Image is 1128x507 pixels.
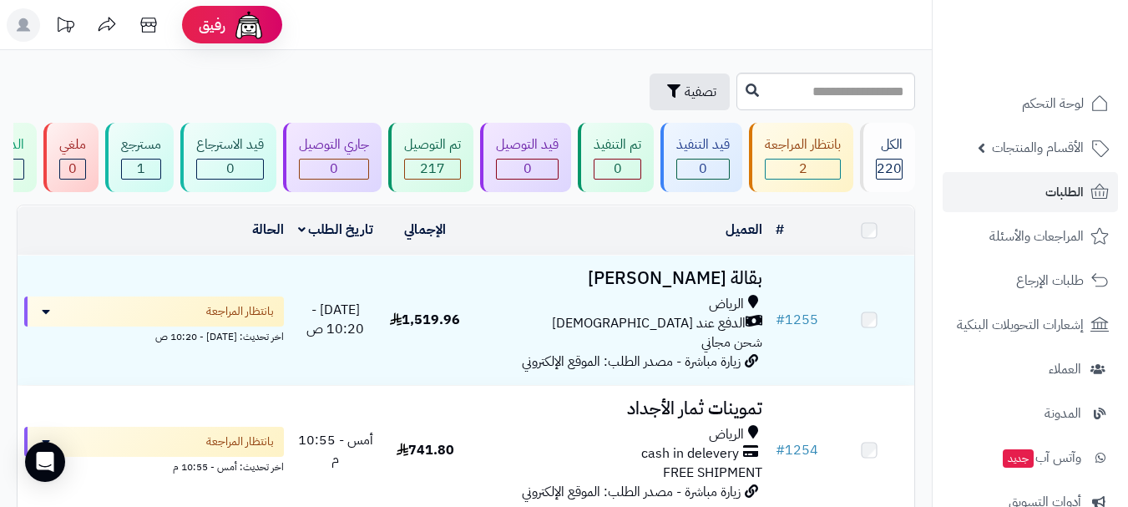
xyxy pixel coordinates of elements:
span: FREE SHIPMENT [663,463,762,483]
span: 2 [799,159,807,179]
span: 0 [330,159,338,179]
div: 0 [497,160,558,179]
span: الطلبات [1045,180,1084,204]
div: 0 [677,160,729,179]
span: المدونة [1045,402,1081,425]
span: بانتظار المراجعة [206,303,274,320]
span: الرياض [709,425,744,444]
span: وآتس آب [1001,446,1081,469]
a: جاري التوصيل 0 [280,123,385,192]
a: الإجمالي [404,220,446,240]
span: المراجعات والأسئلة [989,225,1084,248]
a: تم التوصيل 217 [385,123,477,192]
a: الطلبات [943,172,1118,212]
span: 0 [699,159,707,179]
span: [DATE] - 10:20 ص [306,300,364,339]
span: العملاء [1049,357,1081,381]
a: لوحة التحكم [943,84,1118,124]
span: 1 [137,159,145,179]
div: تم التنفيذ [594,135,641,155]
div: ملغي [59,135,86,155]
span: تصفية [685,82,716,102]
div: Open Intercom Messenger [25,442,65,482]
div: تم التوصيل [404,135,461,155]
div: قيد التوصيل [496,135,559,155]
span: 220 [877,159,902,179]
a: الكل220 [857,123,918,192]
img: ai-face.png [232,8,266,42]
a: #1255 [776,310,818,330]
a: العملاء [943,349,1118,389]
a: # [776,220,784,240]
a: العميل [726,220,762,240]
a: قيد الاسترجاع 0 [177,123,280,192]
div: اخر تحديث: [DATE] - 10:20 ص [24,327,284,344]
a: ملغي 0 [40,123,102,192]
a: قيد التنفيذ 0 [657,123,746,192]
span: # [776,310,785,330]
span: الأقسام والمنتجات [992,136,1084,160]
h3: بقالة [PERSON_NAME] [477,269,762,288]
span: 741.80 [397,440,454,460]
div: الكل [876,135,903,155]
span: 0 [68,159,77,179]
div: 0 [197,160,263,179]
div: اخر تحديث: أمس - 10:55 م [24,457,284,474]
span: 0 [614,159,622,179]
a: تحديثات المنصة [44,8,86,46]
span: طلبات الإرجاع [1016,269,1084,292]
span: رفيق [199,15,225,35]
div: قيد الاسترجاع [196,135,264,155]
div: قيد التنفيذ [676,135,730,155]
span: جديد [1003,449,1034,468]
span: 1,519.96 [390,310,460,330]
div: 0 [300,160,368,179]
span: إشعارات التحويلات البنكية [957,313,1084,337]
a: #1254 [776,440,818,460]
div: جاري التوصيل [299,135,369,155]
img: logo-2.png [1014,42,1112,77]
span: أمس - 10:55 م [298,430,373,469]
span: 0 [226,159,235,179]
span: زيارة مباشرة - مصدر الطلب: الموقع الإلكتروني [522,482,741,502]
span: 0 [524,159,532,179]
a: تاريخ الطلب [298,220,374,240]
button: تصفية [650,74,730,110]
span: لوحة التحكم [1022,92,1084,115]
span: 217 [420,159,445,179]
a: الحالة [252,220,284,240]
a: تم التنفيذ 0 [574,123,657,192]
span: بانتظار المراجعة [206,433,274,450]
a: إشعارات التحويلات البنكية [943,305,1118,345]
h3: تموينات ثمار الأجداد [477,399,762,418]
a: طلبات الإرجاع [943,261,1118,301]
div: 0 [60,160,85,179]
span: # [776,440,785,460]
div: 0 [594,160,640,179]
div: 2 [766,160,840,179]
a: قيد التوصيل 0 [477,123,574,192]
a: المدونة [943,393,1118,433]
span: الرياض [709,295,744,314]
div: 1 [122,160,160,179]
span: الدفع عند [DEMOGRAPHIC_DATA] [552,314,746,333]
span: شحن مجاني [701,332,762,352]
a: بانتظار المراجعة 2 [746,123,857,192]
div: بانتظار المراجعة [765,135,841,155]
span: زيارة مباشرة - مصدر الطلب: الموقع الإلكتروني [522,352,741,372]
span: cash in delevery [641,444,739,464]
div: 217 [405,160,460,179]
a: المراجعات والأسئلة [943,216,1118,256]
a: مسترجع 1 [102,123,177,192]
div: مسترجع [121,135,161,155]
a: وآتس آبجديد [943,438,1118,478]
